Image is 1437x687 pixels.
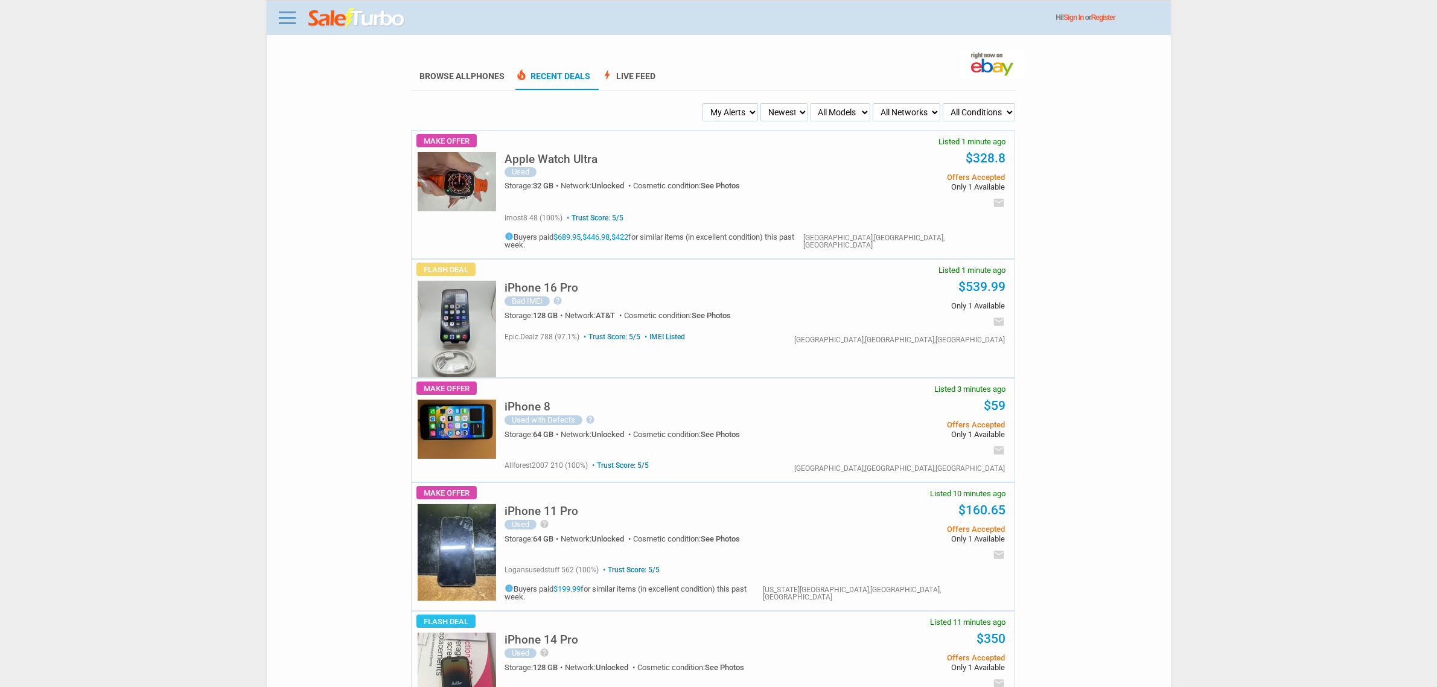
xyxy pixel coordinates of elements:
[642,333,685,341] span: IMEI Listed
[418,504,496,601] img: s-l225.jpg
[505,566,599,574] span: logansusedstuff 562 (100%)
[581,333,640,341] span: Trust Score: 5/5
[591,181,624,190] span: Unlocked
[540,519,549,529] i: help
[633,535,740,543] div: Cosmetic condition:
[958,280,1005,294] a: $539.99
[505,508,578,517] a: iPhone 11 Pro
[823,421,1004,429] span: Offers Accepted
[505,156,597,165] a: Apple Watch Ultra
[993,549,1005,561] i: email
[416,486,477,499] span: Make Offer
[823,654,1004,662] span: Offers Accepted
[984,398,1005,413] a: $59
[505,401,550,412] h5: iPhone 8
[505,634,578,645] h5: iPhone 14 Pro
[823,183,1004,191] span: Only 1 Available
[553,232,581,241] a: $689.95
[553,296,562,305] i: help
[505,663,565,671] div: Storage:
[533,181,553,190] span: 32 GB
[505,232,514,241] i: info
[585,415,595,424] i: help
[505,284,578,293] a: iPhone 16 Pro
[590,461,649,470] span: Trust Score: 5/5
[418,281,496,377] img: s-l225.jpg
[416,382,477,395] span: Make Offer
[705,663,744,672] span: See Photos
[505,153,597,165] h5: Apple Watch Ultra
[977,631,1005,646] a: $350
[701,181,740,190] span: See Photos
[416,134,477,147] span: Make Offer
[763,586,1005,601] div: [US_STATE][GEOGRAPHIC_DATA],[GEOGRAPHIC_DATA],[GEOGRAPHIC_DATA]
[930,618,1005,626] span: Listed 11 minutes ago
[565,663,637,671] div: Network:
[611,232,628,241] a: $422
[533,311,558,320] span: 128 GB
[596,663,628,672] span: Unlocked
[601,71,655,90] a: boltLive Feed
[624,312,731,319] div: Cosmetic condition:
[505,312,565,319] div: Storage:
[505,430,561,438] div: Storage:
[930,490,1005,497] span: Listed 10 minutes ago
[565,312,624,319] div: Network:
[823,663,1004,671] span: Only 1 Available
[561,430,633,438] div: Network:
[505,584,763,601] h5: Buyers paid for similar items (in excellent condition) this past week.
[505,520,537,529] div: Used
[505,167,537,177] div: Used
[505,535,561,543] div: Storage:
[533,663,558,672] span: 128 GB
[823,430,1004,438] span: Only 1 Available
[418,400,496,459] img: s-l225.jpg
[958,503,1005,517] a: $160.65
[633,430,740,438] div: Cosmetic condition:
[561,535,633,543] div: Network:
[701,534,740,543] span: See Photos
[938,138,1005,145] span: Listed 1 minute ago
[505,648,537,658] div: Used
[308,8,406,30] img: saleturbo.com - Online Deals and Discount Coupons
[938,266,1005,274] span: Listed 1 minute ago
[416,263,476,276] span: Flash Deal
[692,311,731,320] span: See Photos
[993,197,1005,209] i: email
[803,234,1005,249] div: [GEOGRAPHIC_DATA],[GEOGRAPHIC_DATA],[GEOGRAPHIC_DATA]
[591,430,624,439] span: Unlocked
[701,430,740,439] span: See Photos
[794,465,1005,472] div: [GEOGRAPHIC_DATA],[GEOGRAPHIC_DATA],[GEOGRAPHIC_DATA]
[993,444,1005,456] i: email
[505,296,550,306] div: Bad IMEI
[533,534,553,543] span: 64 GB
[823,302,1004,310] span: Only 1 Available
[591,534,624,543] span: Unlocked
[993,316,1005,328] i: email
[601,69,613,81] span: bolt
[515,69,527,81] span: local_fire_department
[1091,13,1115,22] a: Register
[564,214,623,222] span: Trust Score: 5/5
[553,584,581,593] a: $199.99
[823,535,1004,543] span: Only 1 Available
[505,403,550,412] a: iPhone 8
[1056,13,1064,22] span: Hi!
[505,282,578,293] h5: iPhone 16 Pro
[505,182,561,190] div: Storage:
[601,566,660,574] span: Trust Score: 5/5
[633,182,740,190] div: Cosmetic condition:
[505,333,579,341] span: epic.dealz 788 (97.1%)
[419,71,505,81] a: Browse AllPhones
[561,182,633,190] div: Network:
[794,336,1005,343] div: [GEOGRAPHIC_DATA],[GEOGRAPHIC_DATA],[GEOGRAPHIC_DATA]
[418,152,496,211] img: s-l225.jpg
[823,525,1004,533] span: Offers Accepted
[637,663,744,671] div: Cosmetic condition:
[505,214,562,222] span: imost8 48 (100%)
[533,430,553,439] span: 64 GB
[515,71,590,90] a: local_fire_departmentRecent Deals
[505,232,803,249] h5: Buyers paid , , for similar items (in excellent condition) this past week.
[416,615,476,628] span: Flash Deal
[505,636,578,645] a: iPhone 14 Pro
